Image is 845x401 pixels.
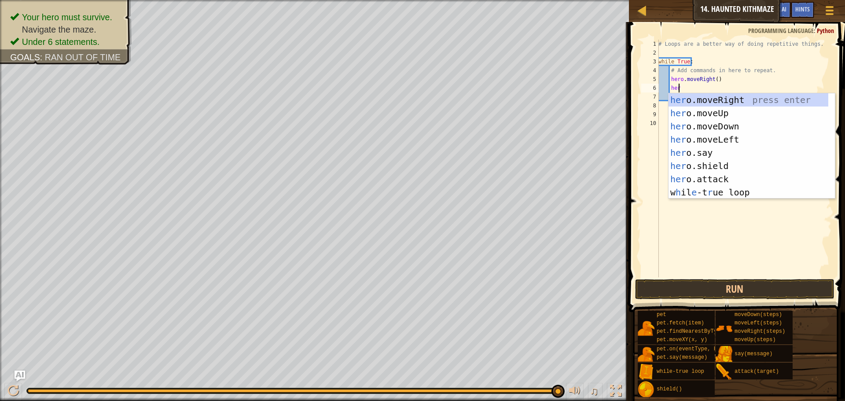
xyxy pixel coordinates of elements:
span: Hints [795,5,810,13]
span: attack(target) [735,368,779,375]
img: portrait.png [716,364,732,380]
div: 7 [641,92,659,101]
div: 9 [641,110,659,119]
li: Your hero must survive. [10,11,122,23]
span: Under 6 statements. [22,37,99,47]
span: ♫ [590,384,599,397]
span: Your hero must survive. [22,12,112,22]
span: moveLeft(steps) [735,320,782,326]
li: Under 6 statements. [10,36,122,48]
div: 1 [641,40,659,48]
button: Ask AI [767,2,791,18]
span: pet.fetch(item) [657,320,704,326]
img: portrait.png [638,320,654,337]
li: Navigate the maze. [10,23,122,36]
span: Ran out of time [45,52,121,62]
div: 3 [641,57,659,66]
button: Run [635,279,834,299]
img: portrait.png [638,364,654,380]
span: Goals [10,52,40,62]
img: portrait.png [638,346,654,363]
div: 5 [641,75,659,84]
span: say(message) [735,351,772,357]
span: pet.on(eventType, handler) [657,346,739,352]
img: portrait.png [716,346,732,363]
span: moveUp(steps) [735,337,776,343]
button: Ask AI [15,371,25,381]
div: 8 [641,101,659,110]
span: Ask AI [772,5,786,13]
button: Show game menu [819,2,841,22]
span: Programming language [748,26,814,35]
span: pet [657,312,666,318]
span: pet.moveXY(x, y) [657,337,707,343]
button: Ctrl + P: Play [4,383,22,401]
div: 10 [641,119,659,128]
span: while-true loop [657,368,704,375]
span: moveDown(steps) [735,312,782,318]
button: Toggle fullscreen [607,383,625,401]
button: Adjust volume [566,383,584,401]
span: : [40,52,45,62]
span: shield() [657,386,682,392]
span: : [814,26,817,35]
div: 6 [641,84,659,92]
button: ♫ [588,383,603,401]
div: 4 [641,66,659,75]
img: portrait.png [716,320,732,337]
span: moveRight(steps) [735,328,785,335]
span: pet.findNearestByType(type) [657,328,742,335]
span: pet.say(message) [657,354,707,361]
span: Python [817,26,834,35]
div: 2 [641,48,659,57]
span: Navigate the maze. [22,25,96,34]
img: portrait.png [638,381,654,398]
